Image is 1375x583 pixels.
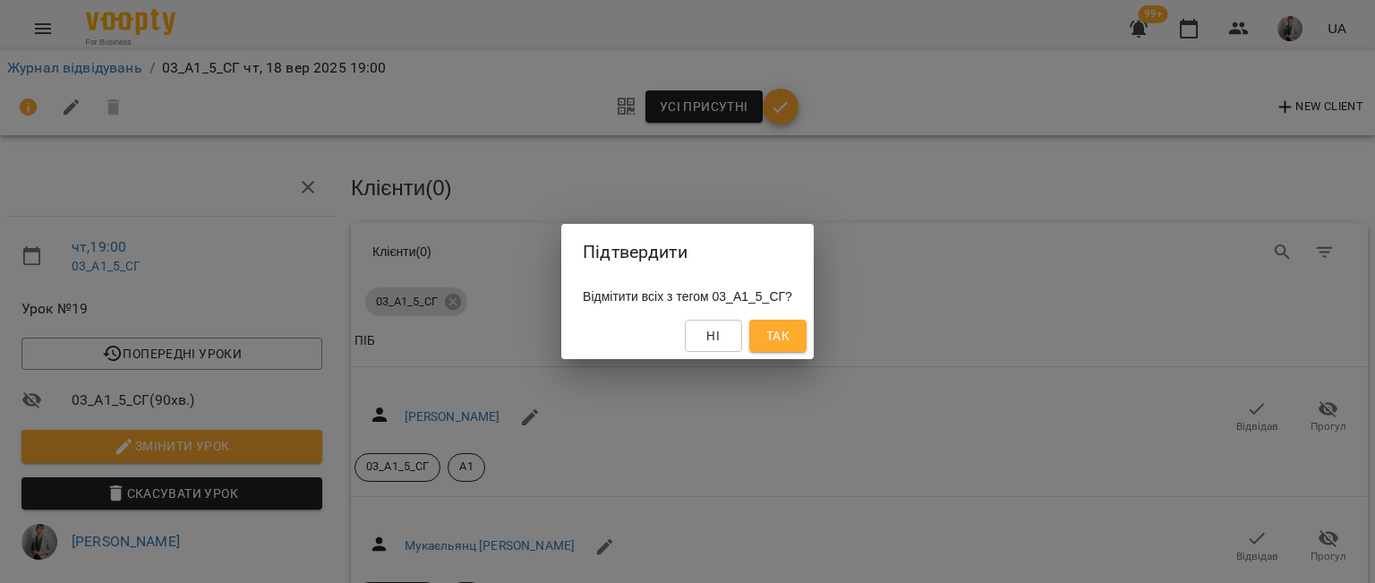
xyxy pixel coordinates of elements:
h2: Підтвердити [583,238,792,266]
button: Ні [685,320,742,352]
button: Так [749,320,807,352]
span: Ні [706,325,720,347]
div: Відмітити всіх з тегом 03_А1_5_СГ? [561,280,814,313]
span: Так [766,325,790,347]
